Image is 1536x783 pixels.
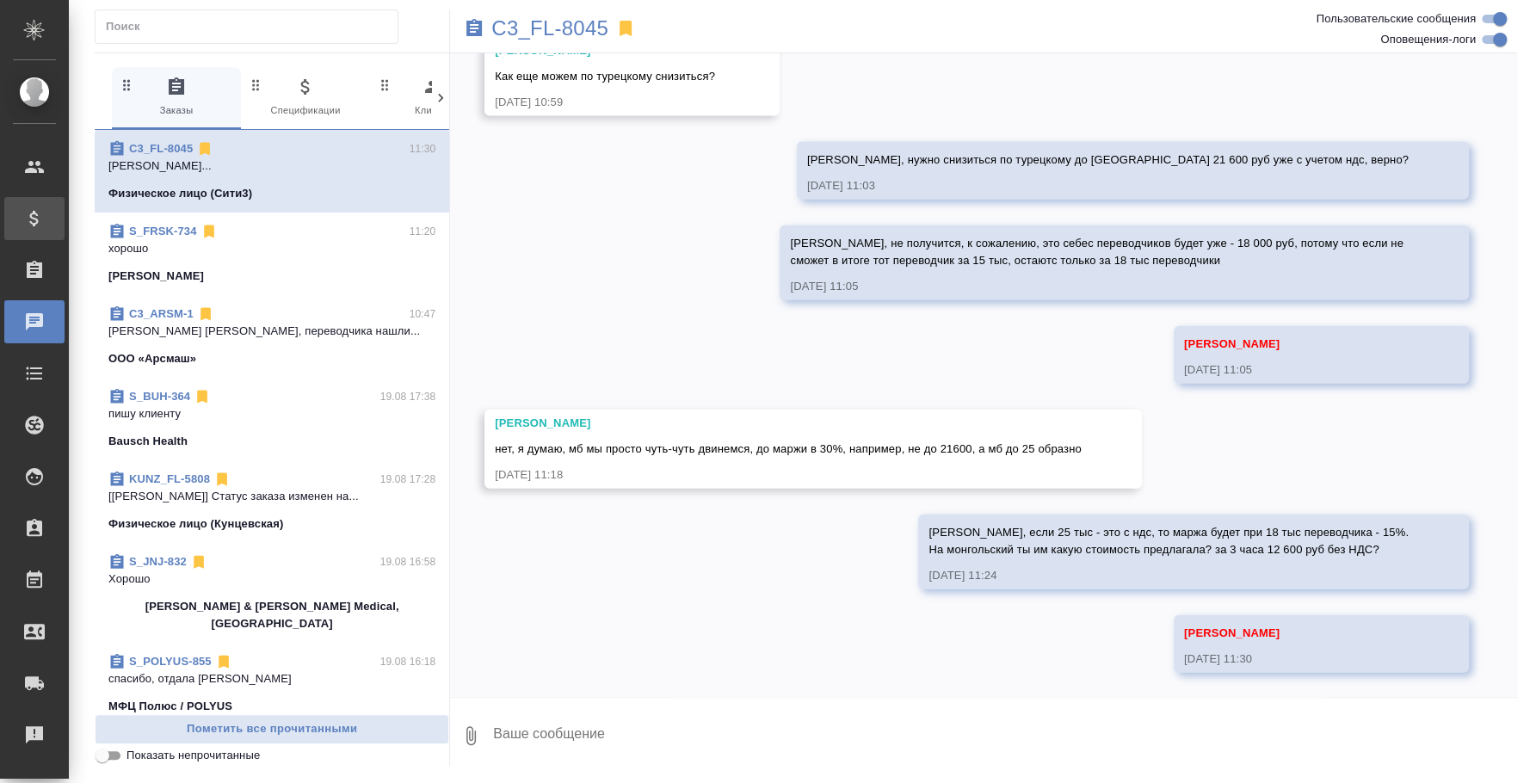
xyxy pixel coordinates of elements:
[928,567,1409,584] div: [DATE] 11:24
[790,278,1409,295] div: [DATE] 11:05
[807,177,1409,194] div: [DATE] 11:03
[108,240,435,257] p: хорошо
[106,15,398,39] input: Поиск
[495,442,1082,455] span: нет, я думаю, мб мы просто чуть-чуть двинемся, до маржи в 30%, например, не до 21600, а мб до 25 ...
[108,598,435,632] p: [PERSON_NAME] & [PERSON_NAME] Medical, [GEOGRAPHIC_DATA]
[213,471,231,488] svg: Отписаться
[108,185,252,202] p: Физическое лицо (Сити3)
[410,140,436,157] p: 11:30
[1184,626,1280,639] span: [PERSON_NAME]
[410,305,436,323] p: 10:47
[108,323,435,340] p: [PERSON_NAME] [PERSON_NAME], переводчика нашли...
[129,307,194,320] a: C3_ARSM-1
[95,543,449,643] div: S_JNJ-83219.08 16:58Хорошо[PERSON_NAME] & [PERSON_NAME] Medical, [GEOGRAPHIC_DATA]
[129,225,197,237] a: S_FRSK-734
[95,130,449,213] div: C3_FL-804511:30[PERSON_NAME]...Физическое лицо (Сити3)
[108,405,435,422] p: пишу клиенту
[104,719,440,739] span: Пометить все прочитанными
[197,305,214,323] svg: Отписаться
[95,714,449,744] button: Пометить все прочитанными
[190,553,207,570] svg: Отписаться
[108,698,232,715] p: МФЦ Полюс / POLYUS
[95,460,449,543] div: KUNZ_FL-580819.08 17:28[[PERSON_NAME]] Статус заказа изменен на...Физическое лицо (Кунцевская)
[1184,361,1409,379] div: [DATE] 11:05
[108,670,435,687] p: спасибо, отдала [PERSON_NAME]
[129,142,193,155] a: C3_FL-8045
[129,390,190,403] a: S_BUH-364
[108,488,435,505] p: [[PERSON_NAME]] Статус заказа изменен на...
[1316,10,1476,28] span: Пользовательские сообщения
[200,223,218,240] svg: Отписаться
[95,378,449,460] div: S_BUH-36419.08 17:38пишу клиентуBausch Health
[790,237,1406,267] span: [PERSON_NAME], не получится, к сожалению, это себес переводчиков будет уже - 18 000 руб, потому ч...
[380,553,436,570] p: 19.08 16:58
[119,77,234,119] span: Заказы
[95,213,449,295] div: S_FRSK-73411:20хорошо[PERSON_NAME]
[928,526,1409,556] span: [PERSON_NAME], если 25 тыс - это с ндс, то маржа будет при 18 тыс переводчика - 15%. На монгольск...
[95,643,449,725] div: S_POLYUS-85519.08 16:18спасибо, отдала [PERSON_NAME]МФЦ Полюс / POLYUS
[119,77,135,93] svg: Зажми и перетащи, чтобы поменять порядок вкладок
[108,350,196,367] p: ООО «Арсмаш»
[215,653,232,670] svg: Отписаться
[248,77,264,93] svg: Зажми и перетащи, чтобы поменять порядок вкладок
[129,655,212,668] a: S_POLYUS-855
[126,747,260,764] span: Показать непрочитанные
[380,388,436,405] p: 19.08 17:38
[495,415,1082,432] div: [PERSON_NAME]
[410,223,436,240] p: 11:20
[196,140,213,157] svg: Отписаться
[495,466,1082,484] div: [DATE] 11:18
[807,153,1409,166] span: [PERSON_NAME], нужно снизиться по турецкому до [GEOGRAPHIC_DATA] 21 600 руб уже с учетом ндс, верно?
[108,433,188,450] p: Bausch Health
[377,77,492,119] span: Клиенты
[108,268,204,285] p: [PERSON_NAME]
[495,94,719,111] div: [DATE] 10:59
[108,570,435,588] p: Хорошо
[495,70,715,83] span: Как еще можем по турецкому снизиться?
[129,555,187,568] a: S_JNJ-832
[380,471,436,488] p: 19.08 17:28
[95,295,449,378] div: C3_ARSM-110:47[PERSON_NAME] [PERSON_NAME], переводчика нашли...ООО «Арсмаш»
[194,388,211,405] svg: Отписаться
[491,20,608,37] a: C3_FL-8045
[380,653,436,670] p: 19.08 16:18
[377,77,393,93] svg: Зажми и перетащи, чтобы поменять порядок вкладок
[248,77,363,119] span: Спецификации
[1380,31,1476,48] span: Оповещения-логи
[1184,650,1409,668] div: [DATE] 11:30
[129,472,210,485] a: KUNZ_FL-5808
[108,515,283,533] p: Физическое лицо (Кунцевская)
[1184,337,1280,350] span: [PERSON_NAME]
[108,157,435,175] p: [PERSON_NAME]...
